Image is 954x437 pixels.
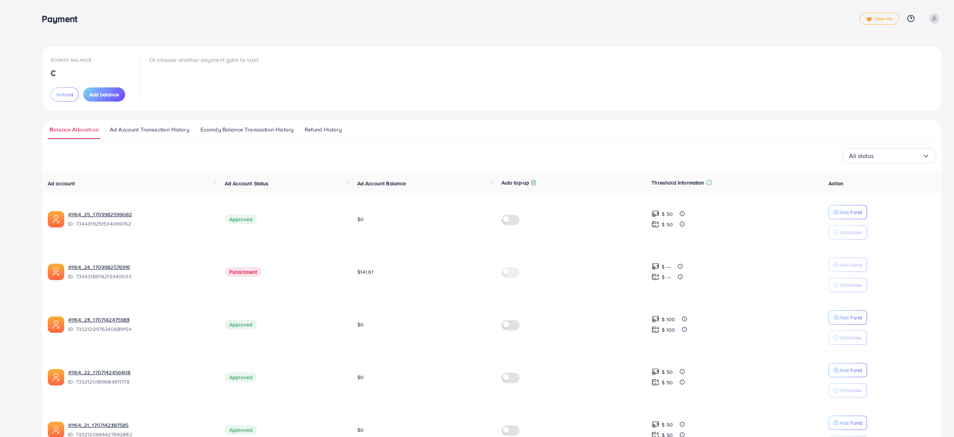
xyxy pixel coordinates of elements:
[829,258,867,272] button: Add Fund
[652,326,659,334] img: top-up amount
[829,278,867,292] button: Withdraw
[68,263,213,271] a: 41164_24_1709982576916
[652,273,659,281] img: top-up amount
[652,315,659,323] img: top-up amount
[68,325,213,333] span: ID: 7332120976240689154
[357,268,373,276] span: $141.61
[829,180,843,187] span: Action
[201,125,293,134] span: Ecomdy Balance Transaction History
[68,369,213,386] div: <span class='underline'>41164_22_1707142456408</span></br>7332120969684811778
[652,210,659,218] img: top-up amount
[305,125,342,134] span: Refund History
[56,91,73,98] span: Refund
[662,315,675,324] p: $ 100
[68,273,213,280] span: ID: 7344318974215340033
[501,178,529,187] p: Auto top-up
[51,57,91,63] span: Ecomdy Balance
[225,320,257,329] span: Approved
[860,13,899,25] a: tickUpgrade
[662,325,675,334] p: $ 100
[225,267,262,277] span: Punishment
[829,363,867,377] button: Add Fund
[652,220,659,228] img: top-up amount
[652,368,659,376] img: top-up amount
[68,316,213,323] a: 41164_23_1707142475983
[866,16,893,22] span: Upgrade
[68,369,213,376] a: 41164_22_1707142456408
[48,316,64,333] img: ic-ads-acc.e4c84228.svg
[866,16,872,22] img: tick
[652,178,704,187] p: Threshold information
[662,378,673,387] p: $ 50
[225,180,269,187] span: Ad Account Status
[48,369,64,385] img: ic-ads-acc.e4c84228.svg
[829,205,867,219] button: Add Fund
[874,150,922,162] input: Search for option
[662,273,671,282] p: $ ---
[652,263,659,270] img: top-up amount
[662,262,671,271] p: $ ---
[48,211,64,227] img: ic-ads-acc.e4c84228.svg
[839,260,862,269] p: Add Fund
[652,378,659,386] img: top-up amount
[829,225,867,239] button: Withdraw
[849,150,874,162] span: All status
[839,418,862,427] p: Add Fund
[839,208,862,217] p: Add Fund
[68,316,213,333] div: <span class='underline'>41164_23_1707142475983</span></br>7332120976240689154
[662,210,673,218] p: $ 50
[839,333,861,342] p: Withdraw
[225,214,257,224] span: Approved
[839,313,862,322] p: Add Fund
[839,281,861,289] p: Withdraw
[68,421,213,429] a: 41164_21_1707142387585
[829,331,867,345] button: Withdraw
[110,125,189,134] span: Ad Account Transaction History
[839,366,862,375] p: Add Fund
[68,211,213,228] div: <span class='underline'>41164_25_1709982599082</span></br>7344319251534069762
[149,55,259,64] p: Or choose another payment gate to start
[662,420,673,429] p: $ 50
[83,87,125,102] button: Add balance
[839,386,861,395] p: Withdraw
[652,421,659,428] img: top-up amount
[51,87,79,102] button: Refund
[843,148,936,163] div: Search for option
[48,180,75,187] span: Ad account
[225,425,257,435] span: Approved
[357,216,364,223] span: $0
[225,372,257,382] span: Approved
[68,211,213,218] a: 41164_25_1709982599082
[42,13,83,24] h3: Payment
[662,368,673,376] p: $ 50
[829,416,867,430] button: Add Fund
[68,220,213,227] span: ID: 7344319251534069762
[50,125,99,134] span: Balance Allocation
[357,374,364,381] span: $0
[357,426,364,434] span: $0
[357,321,364,328] span: $0
[829,383,867,397] button: Withdraw
[48,264,64,280] img: ic-ads-acc.e4c84228.svg
[662,220,673,229] p: $ 50
[829,310,867,325] button: Add Fund
[68,378,213,385] span: ID: 7332120969684811778
[89,91,119,98] span: Add balance
[357,180,406,187] span: Ad Account Balance
[68,263,213,281] div: <span class='underline'>41164_24_1709982576916</span></br>7344318974215340033
[839,228,861,237] p: Withdraw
